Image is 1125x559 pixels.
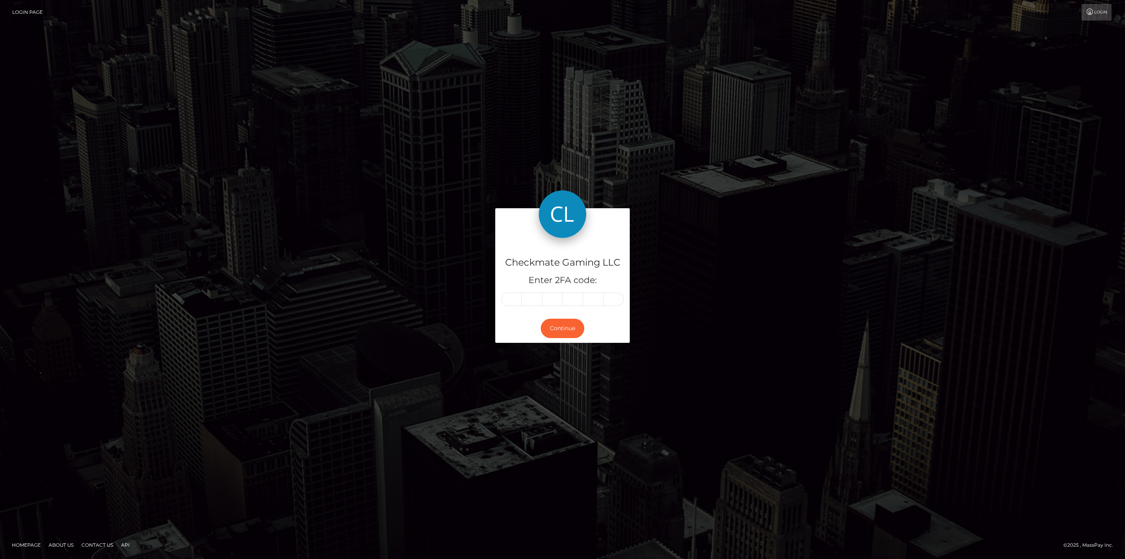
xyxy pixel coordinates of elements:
h4: Checkmate Gaming LLC [501,256,624,270]
img: Checkmate Gaming LLC [539,190,586,238]
div: © 2025 , MassPay Inc. [1063,541,1119,549]
a: Login Page [12,4,43,21]
button: Continue [541,319,584,338]
a: Homepage [9,539,44,551]
a: About Us [45,539,77,551]
a: API [118,539,133,551]
a: Login [1081,4,1112,21]
h5: Enter 2FA code: [501,274,624,287]
a: Contact Us [78,539,116,551]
